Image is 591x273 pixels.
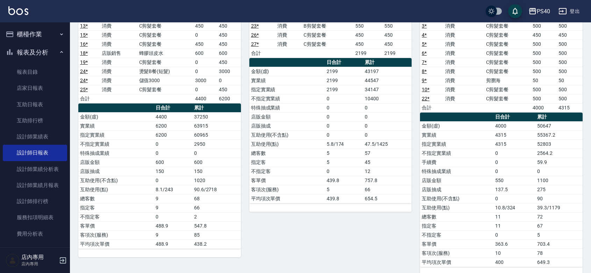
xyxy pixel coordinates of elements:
[3,177,67,193] a: 設計師業績月報表
[6,253,20,267] img: Person
[78,112,154,121] td: 金額(虛)
[420,212,493,221] td: 總客數
[276,30,302,39] td: 消費
[325,58,363,67] th: 日合計
[249,58,412,203] table: a dense table
[557,94,583,103] td: 500
[535,149,583,158] td: 2564.2
[557,58,583,67] td: 500
[100,21,137,30] td: 消費
[217,49,241,58] td: 600
[383,39,412,49] td: 450
[3,25,67,43] button: 櫃檯作業
[484,49,531,58] td: C剪髮套餐
[249,85,325,94] td: 指定實業績
[493,158,535,167] td: 0
[78,130,154,139] td: 指定實業績
[535,221,583,230] td: 67
[443,21,484,30] td: 消費
[78,121,154,130] td: 實業績
[493,176,535,185] td: 550
[78,212,154,221] td: 不指定客
[217,94,241,103] td: 6200
[535,258,583,267] td: 649.3
[535,203,583,212] td: 39.3/1179
[3,145,67,161] a: 設計師日報表
[3,161,67,177] a: 設計師業績分析表
[493,185,535,194] td: 137.5
[443,30,484,39] td: 消費
[193,58,217,67] td: 0
[325,121,363,130] td: 0
[420,258,493,267] td: 平均項次單價
[154,112,192,121] td: 4400
[557,67,583,76] td: 500
[249,121,325,130] td: 店販抽成
[325,85,363,94] td: 2199
[78,103,241,249] table: a dense table
[3,129,67,145] a: 設計師業績表
[535,121,583,130] td: 50647
[193,39,217,49] td: 450
[249,94,325,103] td: 不指定實業績
[192,139,241,149] td: 2950
[535,212,583,221] td: 72
[363,185,412,194] td: 66
[493,121,535,130] td: 4000
[21,261,57,267] p: 店內專用
[192,149,241,158] td: 0
[531,39,557,49] td: 500
[137,85,193,94] td: C剪髮套餐
[443,49,484,58] td: 消費
[325,176,363,185] td: 439.8
[137,39,193,49] td: C剪髮套餐
[443,39,484,49] td: 消費
[531,76,557,85] td: 50
[531,85,557,94] td: 500
[3,43,67,62] button: 報表及分析
[363,149,412,158] td: 57
[78,139,154,149] td: 不指定實業績
[484,76,531,85] td: 剪瀏海
[493,239,535,249] td: 363.6
[363,67,412,76] td: 43197
[493,130,535,139] td: 4315
[420,130,493,139] td: 實業績
[217,39,241,49] td: 450
[354,21,383,30] td: 550
[100,39,137,49] td: 消費
[535,130,583,139] td: 55367.2
[217,85,241,94] td: 450
[302,39,354,49] td: C剪髮套餐
[325,76,363,85] td: 2199
[557,85,583,94] td: 500
[535,176,583,185] td: 1100
[78,185,154,194] td: 互助使用(點)
[363,103,412,112] td: 0
[249,185,325,194] td: 客項次(服務)
[249,194,325,203] td: 平均項次單價
[217,76,241,85] td: 0
[3,209,67,225] a: 服務扣項明細表
[484,30,531,39] td: C剪髮套餐
[193,76,217,85] td: 3000
[192,212,241,221] td: 2
[8,6,28,15] img: Logo
[325,94,363,103] td: 0
[557,76,583,85] td: 50
[493,167,535,176] td: 0
[249,76,325,85] td: 實業績
[493,149,535,158] td: 0
[193,67,217,76] td: 0
[526,4,553,19] button: PS40
[383,21,412,30] td: 550
[493,113,535,122] th: 日合計
[154,121,192,130] td: 6200
[154,203,192,212] td: 9
[443,58,484,67] td: 消費
[354,39,383,49] td: 450
[154,185,192,194] td: 8.1/243
[325,149,363,158] td: 5
[78,203,154,212] td: 指定客
[531,103,557,112] td: 4000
